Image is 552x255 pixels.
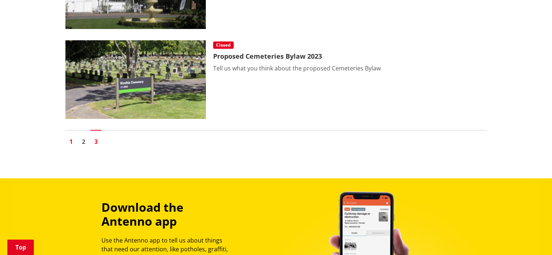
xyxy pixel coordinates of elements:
img: Cemeteries [65,40,206,119]
h3: Proposed Cemeteries Bylaw 2023 [213,52,487,61]
h3: Download the Antenno app [101,200,234,229]
iframe: Messenger Launcher [518,224,545,251]
a: Page 3 [90,136,101,147]
nav: Pagination [65,130,487,149]
a: Go to page 2 [78,136,89,147]
a: Top [7,240,34,255]
span: Closed [213,41,234,49]
a: Cemeteries bylaw Closed Proposed Cemeteries Bylaw 2023 Tell us what you think about the proposed ... [65,40,487,119]
a: Go to page 1 [65,136,76,147]
p: Tell us what you think about the proposed Cemeteries Bylaw [213,64,487,72]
